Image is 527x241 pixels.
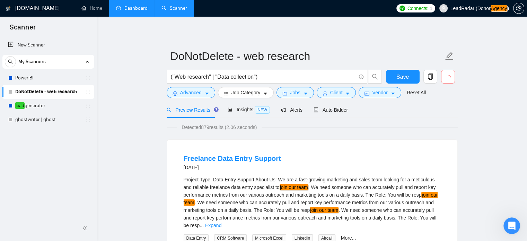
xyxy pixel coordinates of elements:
span: Jobs [290,89,300,96]
img: logo [6,3,11,14]
a: setting [513,6,524,11]
span: idcard [364,91,369,96]
span: info-circle [359,75,363,79]
span: LeadRadar (Donor ) [450,6,509,11]
a: More... [341,235,356,241]
span: search [5,59,16,64]
input: Search Freelance Jobs... [171,72,356,81]
button: search [368,70,382,84]
a: homeHome [81,5,102,11]
span: Preview Results [167,107,217,113]
iframe: Intercom live chat [503,217,520,234]
a: leadgenerator [15,99,81,113]
span: user [441,6,446,11]
em: join our team [310,207,339,213]
button: Save [386,70,420,84]
span: loading [445,75,451,81]
input: Scanner name... [170,48,443,65]
li: My Scanners [2,55,94,127]
li: New Scanner [2,38,94,52]
a: Power BI [15,71,81,85]
span: search [368,74,381,80]
a: Expand [205,223,221,228]
span: Insights [228,107,270,112]
span: Scanner [4,22,41,37]
div: Project Type: Data Entry Support About Us: We are a fast-growing marketing and sales team looking... [184,176,441,229]
span: ... [200,223,204,228]
a: dashboardDashboard [116,5,148,11]
span: caret-down [263,91,268,96]
button: folderJobscaret-down [276,87,314,98]
button: setting [513,3,524,14]
span: caret-down [390,91,395,96]
span: user [323,91,327,96]
span: area-chart [228,107,232,112]
span: Vendor [372,89,387,96]
span: My Scanners [18,55,46,69]
span: Advanced [180,89,202,96]
span: copy [424,74,437,80]
button: userClientcaret-down [317,87,356,98]
span: notification [281,107,286,112]
span: Alerts [281,107,302,113]
span: Job Category [231,89,260,96]
div: Tooltip anchor [213,106,219,113]
span: robot [314,107,318,112]
span: setting [173,91,177,96]
a: New Scanner [8,38,89,52]
span: folder [282,91,287,96]
span: Auto Bidder [314,107,348,113]
a: Reset All [407,89,426,96]
span: Save [396,72,409,81]
span: Connects: [407,5,428,12]
button: barsJob Categorycaret-down [218,87,274,98]
a: Freelance Data Entry Support [184,155,281,162]
button: idcardVendorcaret-down [359,87,401,98]
button: search [5,56,16,67]
span: holder [85,117,91,122]
em: join our team [280,184,308,190]
span: caret-down [303,91,308,96]
button: settingAdvancedcaret-down [167,87,215,98]
span: holder [85,75,91,81]
span: edit [445,52,454,61]
a: ghostwriter | ghost [15,113,81,127]
span: double-left [82,225,89,232]
em: Agency [491,5,508,11]
img: upwork-logo.png [399,6,405,11]
a: DoNotDelete - web research [15,85,81,99]
button: copy [423,70,437,84]
a: searchScanner [161,5,187,11]
span: holder [85,103,91,109]
div: [DATE] [184,163,281,172]
span: Detected 879 results (2.06 seconds) [177,123,262,131]
span: 1 [430,5,432,12]
span: bars [224,91,229,96]
span: holder [85,89,91,95]
span: caret-down [345,91,350,96]
span: NEW [255,106,270,114]
span: caret-down [204,91,209,96]
span: Client [330,89,343,96]
span: search [167,107,172,112]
